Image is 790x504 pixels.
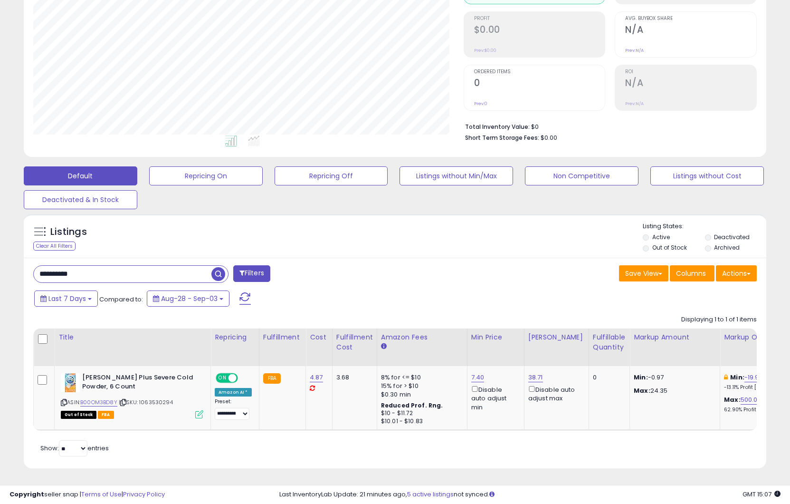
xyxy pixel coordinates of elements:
[58,332,207,342] div: Title
[381,342,387,351] small: Amazon Fees.
[381,390,460,399] div: $0.30 min
[742,490,780,499] span: 2025-09-11 15:07 GMT
[716,265,757,281] button: Actions
[634,373,713,382] p: -0.97
[625,48,644,53] small: Prev: N/A
[474,48,496,53] small: Prev: $0.00
[619,265,668,281] button: Save View
[80,398,117,407] a: B00OM3BD8Y
[593,373,622,382] div: 0
[407,490,454,499] a: 5 active listings
[465,134,539,142] b: Short Term Storage Fees:
[652,233,670,241] label: Active
[525,166,638,185] button: Non Competitive
[263,332,302,342] div: Fulfillment
[471,384,517,412] div: Disable auto adjust min
[336,373,370,382] div: 3.68
[81,490,122,499] a: Terms of Use
[381,332,463,342] div: Amazon Fees
[670,265,714,281] button: Columns
[381,373,460,382] div: 8% for <= $10
[336,332,373,352] div: Fulfillment Cost
[215,388,252,397] div: Amazon AI *
[471,332,520,342] div: Min Price
[714,243,740,252] label: Archived
[61,373,80,392] img: 51TaG0waZGL._SL40_.jpg
[528,373,543,382] a: 38.71
[625,69,756,75] span: ROI
[634,373,648,382] strong: Min:
[634,387,713,395] p: 24.35
[474,69,605,75] span: Ordered Items
[263,373,281,384] small: FBA
[625,101,644,107] small: Prev: N/A
[98,411,114,419] span: FBA
[34,291,98,307] button: Last 7 Days
[310,332,328,342] div: Cost
[381,401,443,409] b: Reduced Prof. Rng.
[744,373,763,382] a: -19.92
[310,373,323,382] a: 4.87
[528,332,585,342] div: [PERSON_NAME]
[123,490,165,499] a: Privacy Policy
[61,373,203,417] div: ASIN:
[50,225,87,239] h5: Listings
[99,295,143,304] span: Compared to:
[381,417,460,426] div: $10.01 - $10.83
[40,444,109,453] span: Show: entries
[217,374,228,382] span: ON
[400,166,513,185] button: Listings without Min/Max
[24,190,137,209] button: Deactivated & In Stock
[652,243,687,252] label: Out of Stock
[634,332,716,342] div: Markup Amount
[625,16,756,21] span: Avg. Buybox Share
[33,242,76,251] div: Clear All Filters
[161,294,218,303] span: Aug-28 - Sep-03
[625,78,756,90] h2: N/A
[643,222,766,231] p: Listing States:
[593,332,626,352] div: Fulfillable Quantity
[528,384,581,403] div: Disable auto adjust max
[634,386,650,395] strong: Max:
[381,382,460,390] div: 15% for > $10
[465,120,750,132] li: $0
[724,395,741,404] b: Max:
[625,24,756,37] h2: N/A
[474,24,605,37] h2: $0.00
[471,373,485,382] a: 7.40
[474,16,605,21] span: Profit
[465,123,530,131] b: Total Inventory Value:
[233,265,270,282] button: Filters
[381,409,460,417] div: $10 - $11.72
[119,398,173,406] span: | SKU: 1063530294
[741,395,761,405] a: 500.00
[474,78,605,90] h2: 0
[541,133,557,142] span: $0.00
[650,166,764,185] button: Listings without Cost
[279,490,780,499] div: Last InventoryLab Update: 21 minutes ago, not synced.
[24,166,137,185] button: Default
[82,373,198,393] b: [PERSON_NAME] Plus Severe Cold Powder, 6 Count
[681,315,757,324] div: Displaying 1 to 1 of 1 items
[149,166,263,185] button: Repricing On
[10,490,165,499] div: seller snap | |
[61,411,96,419] span: All listings that are currently out of stock and unavailable for purchase on Amazon
[215,398,252,420] div: Preset:
[714,233,750,241] label: Deactivated
[10,490,44,499] strong: Copyright
[275,166,388,185] button: Repricing Off
[147,291,229,307] button: Aug-28 - Sep-03
[474,101,487,107] small: Prev: 0
[237,374,252,382] span: OFF
[48,294,86,303] span: Last 7 Days
[215,332,255,342] div: Repricing
[676,269,706,278] span: Columns
[730,373,744,382] b: Min:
